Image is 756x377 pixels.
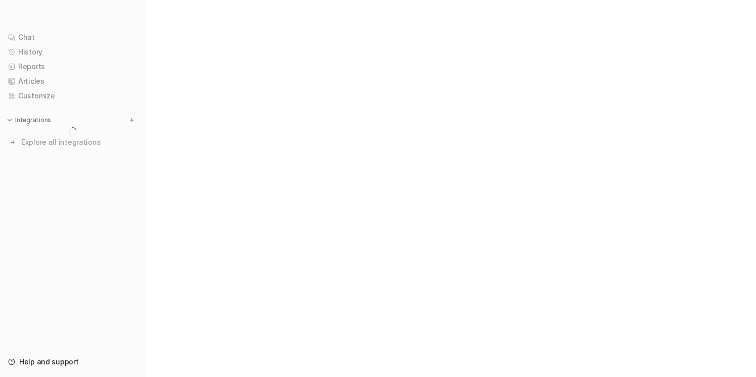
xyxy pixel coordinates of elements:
a: Articles [4,74,141,88]
a: History [4,45,141,59]
img: expand menu [6,117,13,124]
img: explore all integrations [8,137,18,147]
button: Integrations [4,115,54,125]
span: Explore all integrations [21,134,137,150]
a: Help and support [4,355,141,369]
a: Explore all integrations [4,135,141,149]
a: Customize [4,89,141,103]
a: Reports [4,60,141,74]
p: Integrations [15,116,51,124]
img: menu_add.svg [128,117,135,124]
a: Chat [4,30,141,44]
